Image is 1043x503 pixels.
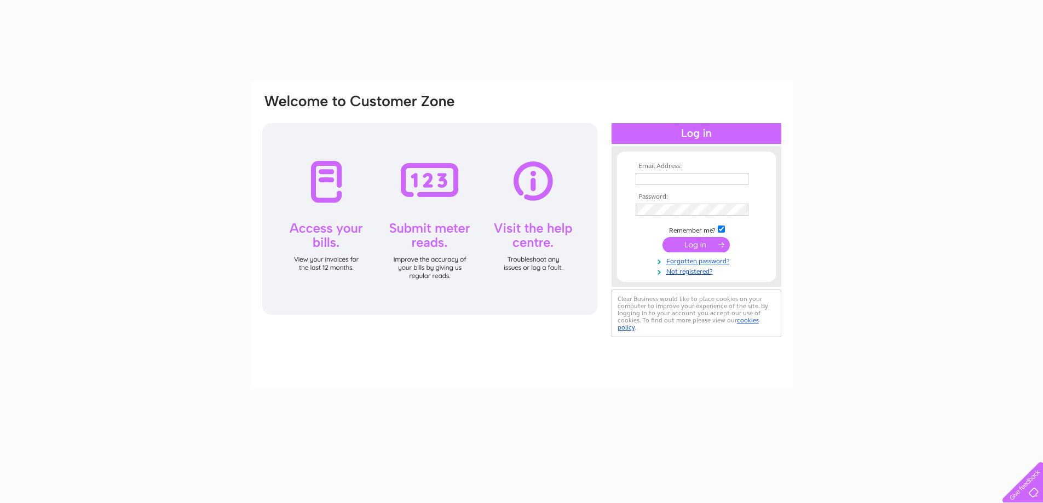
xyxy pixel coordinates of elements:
[636,255,760,265] a: Forgotten password?
[633,193,760,201] th: Password:
[618,316,759,331] a: cookies policy
[633,163,760,170] th: Email Address:
[636,265,760,276] a: Not registered?
[633,224,760,235] td: Remember me?
[662,237,730,252] input: Submit
[612,290,781,337] div: Clear Business would like to place cookies on your computer to improve your experience of the sit...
